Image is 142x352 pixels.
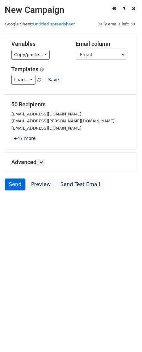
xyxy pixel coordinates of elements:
[5,5,137,15] h2: New Campaign
[56,179,104,190] a: Send Test Email
[11,119,115,123] small: [EMAIL_ADDRESS][PERSON_NAME][DOMAIN_NAME]
[11,101,131,108] h5: 50 Recipients
[45,75,62,85] button: Save
[5,179,25,190] a: Send
[11,50,50,60] a: Copy/paste...
[11,75,35,85] a: Load...
[11,159,131,166] h5: Advanced
[111,322,142,352] iframe: Chat Widget
[76,40,131,47] h5: Email column
[11,112,81,116] small: [EMAIL_ADDRESS][DOMAIN_NAME]
[27,179,55,190] a: Preview
[95,21,137,28] span: Daily emails left: 50
[11,40,66,47] h5: Variables
[11,126,81,131] small: [EMAIL_ADDRESS][DOMAIN_NAME]
[95,22,137,26] a: Daily emails left: 50
[11,135,38,142] a: +47 more
[33,22,75,26] a: Untitled spreadsheet
[5,22,75,26] small: Google Sheet:
[11,66,38,72] a: Templates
